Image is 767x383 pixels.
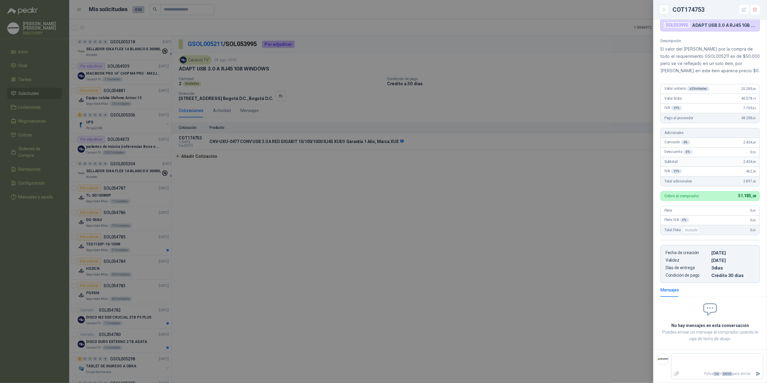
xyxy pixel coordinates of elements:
[682,369,753,379] p: Pulsa + para enviar
[673,5,760,14] div: COT174753
[752,170,756,173] span: ,59
[663,21,691,29] div: SOL053995
[722,372,732,376] span: ENTER
[751,194,756,198] span: ,28
[741,87,756,91] span: 20.289
[681,140,690,145] div: 6 %
[680,218,689,223] div: 0 %
[752,229,756,232] span: ,00
[752,219,756,222] span: ,00
[752,209,756,212] span: ,00
[660,322,760,329] h2: No hay mensajes en esta conversación
[666,265,709,270] p: Días de entrega
[664,86,710,91] span: Valor unitario
[672,369,682,379] label: Adjuntar archivos
[664,218,689,223] span: Flete IVA
[743,160,756,164] span: 2.434
[711,258,755,263] p: [DATE]
[752,180,756,183] span: ,28
[671,106,682,111] div: 19 %
[664,116,694,120] span: Pago al proveedor
[660,329,760,342] p: Puedes enviar un mensaje al comprador usando la caja de texto de abajo.
[743,140,756,145] span: 2.434
[743,179,756,183] span: 2.897
[682,226,700,234] div: Incluido
[664,106,682,111] span: IVA
[661,128,759,138] div: Adicionales
[657,353,669,365] img: Company Logo
[752,160,756,163] span: ,69
[738,193,756,198] span: 51.185
[750,208,756,213] span: 0
[752,151,756,154] span: ,00
[664,226,701,234] span: Total Flete
[664,194,699,198] p: Cobro al comprador
[664,208,672,213] span: Flete
[750,228,756,232] span: 0
[666,258,709,263] p: Validez
[750,150,756,154] span: 0
[664,96,682,101] span: Valor bruto
[671,169,682,174] div: 19 %
[664,140,690,145] span: Comisión
[752,87,756,91] span: ,08
[746,169,756,173] span: 462
[666,250,709,255] p: Fecha de creación
[752,117,756,120] span: ,00
[741,96,756,101] span: 40.578
[660,45,760,74] p: El valor del [PERSON_NAME] por la compra de todo el requerimiento GSOL005211 es de $50.000 pero s...
[711,265,755,270] p: 3 dias
[692,23,757,28] p: ADAPT USB 3.0 A RJ45 1GB WINDOWS
[687,86,710,91] div: x 2 Unidades
[711,250,755,255] p: [DATE]
[664,169,682,174] span: IVA
[753,369,763,379] button: Enviar
[752,141,756,144] span: ,69
[752,107,756,110] span: ,85
[750,218,756,222] span: 0
[664,160,678,164] span: Subtotal
[713,372,720,376] span: Ctrl
[660,39,760,43] p: Descripción
[711,273,755,278] p: Crédito 30 días
[743,106,756,110] span: 7.709
[666,273,709,278] p: Condición de pago
[684,150,693,154] div: 0 %
[752,97,756,100] span: ,16
[660,287,679,293] div: Mensajes
[661,176,759,186] div: Total adicionales
[660,6,668,13] button: Close
[664,150,693,154] span: Descuento
[741,116,756,120] span: 48.288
